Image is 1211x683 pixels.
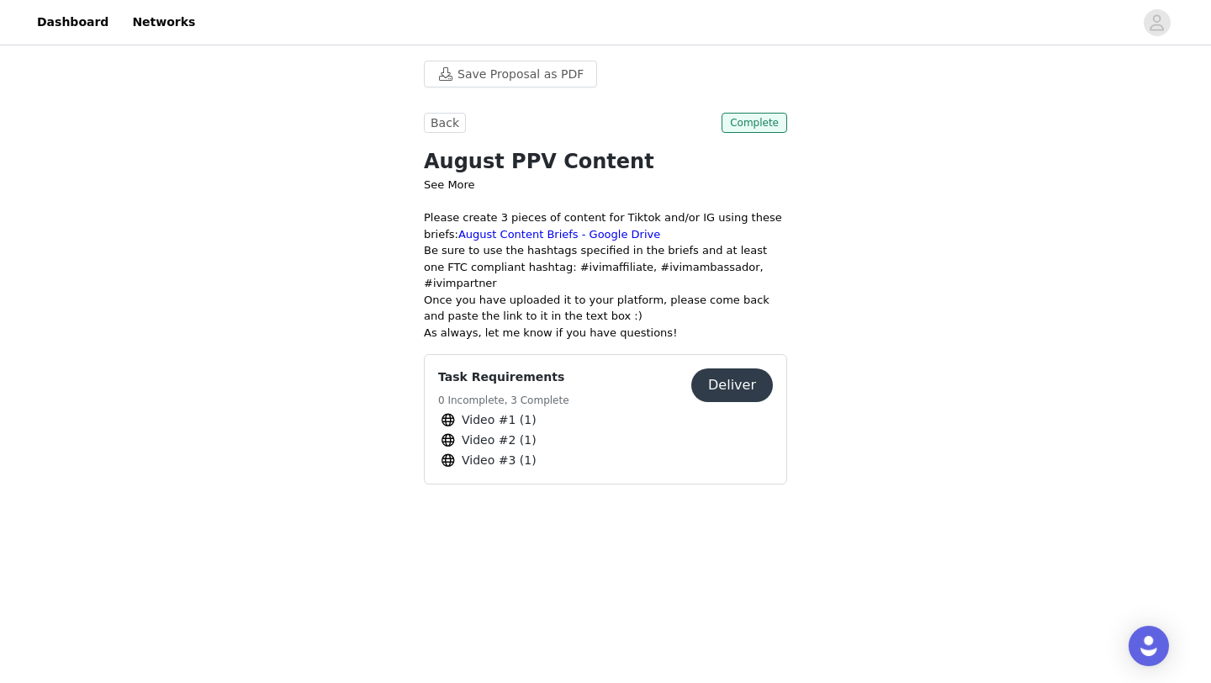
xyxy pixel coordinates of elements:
[438,368,569,386] h4: Task Requirements
[438,393,569,408] h5: 0 Incomplete, 3 Complete
[722,113,787,133] span: Complete
[424,209,787,242] p: Please create 3 pieces of content for Tiktok and/or IG using these briefs:
[122,3,205,41] a: Networks
[462,452,537,469] span: Video #3 (1)
[424,242,787,292] p: Be sure to use the hashtags specified in the briefs and at least one FTC compliant hashtag: #ivim...
[424,146,787,177] h1: August PPV Content
[691,368,773,402] button: Deliver
[424,354,787,484] div: Task Requirements
[462,411,537,429] span: Video #1 (1)
[424,292,787,325] p: Once you have uploaded it to your platform, please come back and paste the link to it in the text...
[1129,626,1169,666] div: Open Intercom Messenger
[424,325,787,341] p: As always, let me know if you have questions!
[424,177,787,193] p: See More
[1149,9,1165,36] div: avatar
[424,61,597,87] button: Save Proposal as PDF
[424,113,466,133] button: Back
[462,432,537,449] span: Video #2 (1)
[27,3,119,41] a: Dashboard
[458,228,660,241] a: August Content Briefs - Google Drive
